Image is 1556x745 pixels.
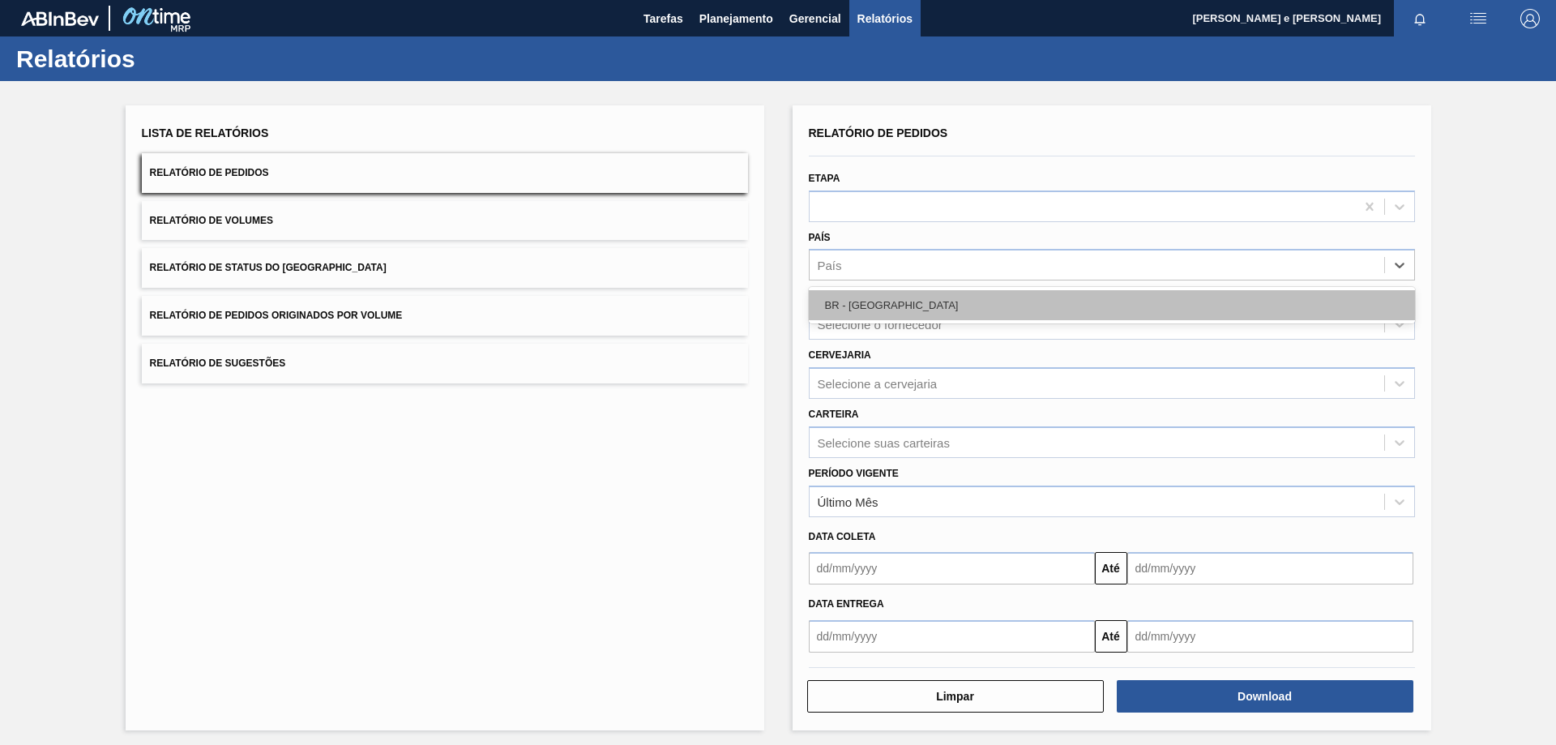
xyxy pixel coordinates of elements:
span: Data coleta [809,531,876,542]
div: Último Mês [818,495,878,508]
span: Data entrega [809,598,884,610]
span: Planejamento [699,9,773,28]
img: TNhmsLtSVTkK8tSr43FrP2fwEKptu5GPRR3wAAAABJRU5ErkJggg== [21,11,99,26]
button: Relatório de Volumes [142,201,748,241]
button: Relatório de Pedidos Originados por Volume [142,296,748,336]
label: Cervejaria [809,349,871,361]
span: Relatório de Status do [GEOGRAPHIC_DATA] [150,262,387,273]
span: Relatório de Pedidos [809,126,948,139]
label: País [809,232,831,243]
input: dd/mm/yyyy [809,620,1095,653]
button: Relatório de Pedidos [142,153,748,193]
div: Selecione a cervejaria [818,376,938,390]
label: Etapa [809,173,840,184]
span: Relatório de Pedidos [150,167,269,178]
span: Relatório de Pedidos Originados por Volume [150,310,403,321]
img: userActions [1468,9,1488,28]
input: dd/mm/yyyy [809,552,1095,584]
button: Notificações [1394,7,1446,30]
input: dd/mm/yyyy [1127,620,1413,653]
h1: Relatórios [16,49,304,68]
span: Lista de Relatórios [142,126,269,139]
button: Limpar [807,680,1104,713]
div: País [818,259,842,272]
span: Relatório de Volumes [150,215,273,226]
span: Tarefas [643,9,683,28]
label: Carteira [809,409,859,420]
img: Logout [1520,9,1540,28]
button: Relatório de Status do [GEOGRAPHIC_DATA] [142,248,748,288]
input: dd/mm/yyyy [1127,552,1413,584]
button: Até [1095,552,1127,584]
div: BR - [GEOGRAPHIC_DATA] [809,290,1415,320]
button: Download [1117,680,1413,713]
label: Período Vigente [809,468,899,479]
span: Gerencial [789,9,841,28]
div: Selecione o fornecedor [818,318,943,332]
button: Relatório de Sugestões [142,344,748,383]
span: Relatório de Sugestões [150,358,286,369]
span: Relatórios [857,9,913,28]
button: Até [1095,620,1127,653]
div: Selecione suas carteiras [818,435,950,449]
